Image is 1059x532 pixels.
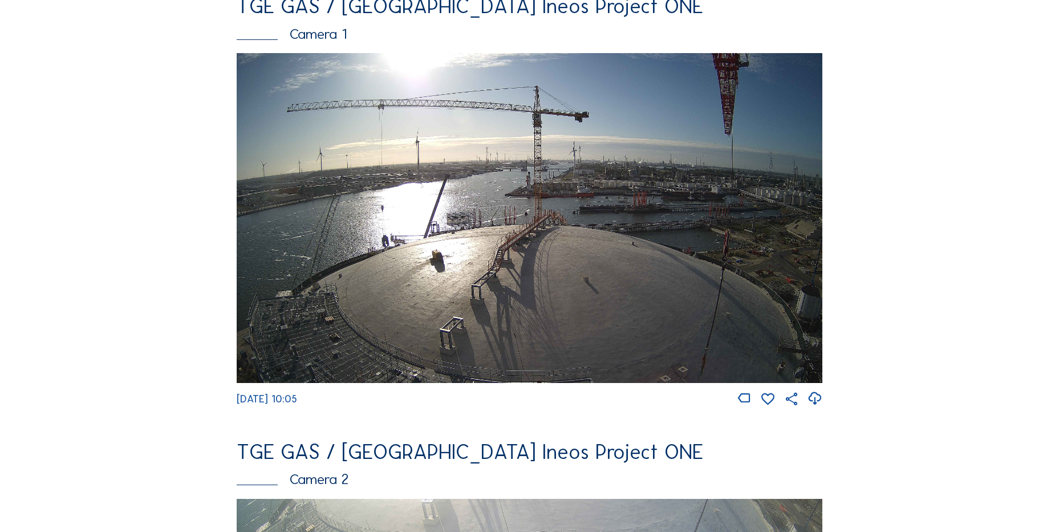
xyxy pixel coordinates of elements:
div: Camera 2 [237,472,822,486]
span: [DATE] 10:05 [237,393,297,405]
div: TGE GAS / [GEOGRAPHIC_DATA] Ineos Project ONE [237,442,822,462]
div: Camera 1 [237,27,822,41]
img: Image [237,53,822,383]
